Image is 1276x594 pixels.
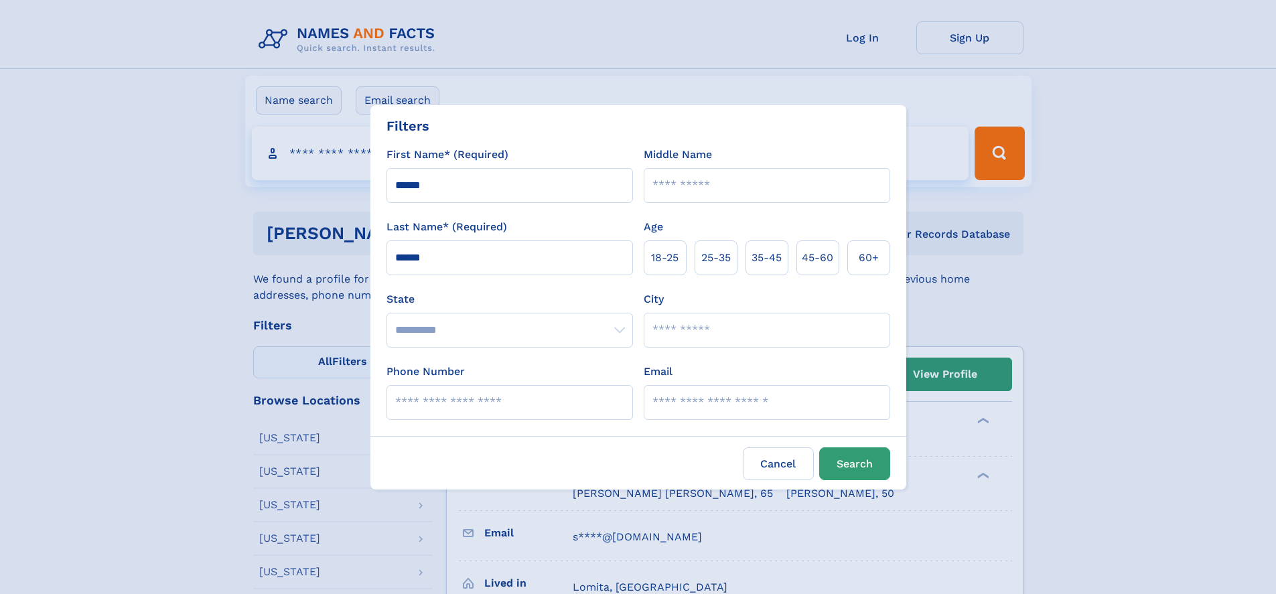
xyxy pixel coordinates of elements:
[644,147,712,163] label: Middle Name
[819,447,890,480] button: Search
[644,291,664,307] label: City
[386,364,465,380] label: Phone Number
[644,364,672,380] label: Email
[651,250,679,266] span: 18‑25
[386,291,633,307] label: State
[386,147,508,163] label: First Name* (Required)
[644,219,663,235] label: Age
[386,116,429,136] div: Filters
[701,250,731,266] span: 25‑35
[859,250,879,266] span: 60+
[752,250,782,266] span: 35‑45
[743,447,814,480] label: Cancel
[802,250,833,266] span: 45‑60
[386,219,507,235] label: Last Name* (Required)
